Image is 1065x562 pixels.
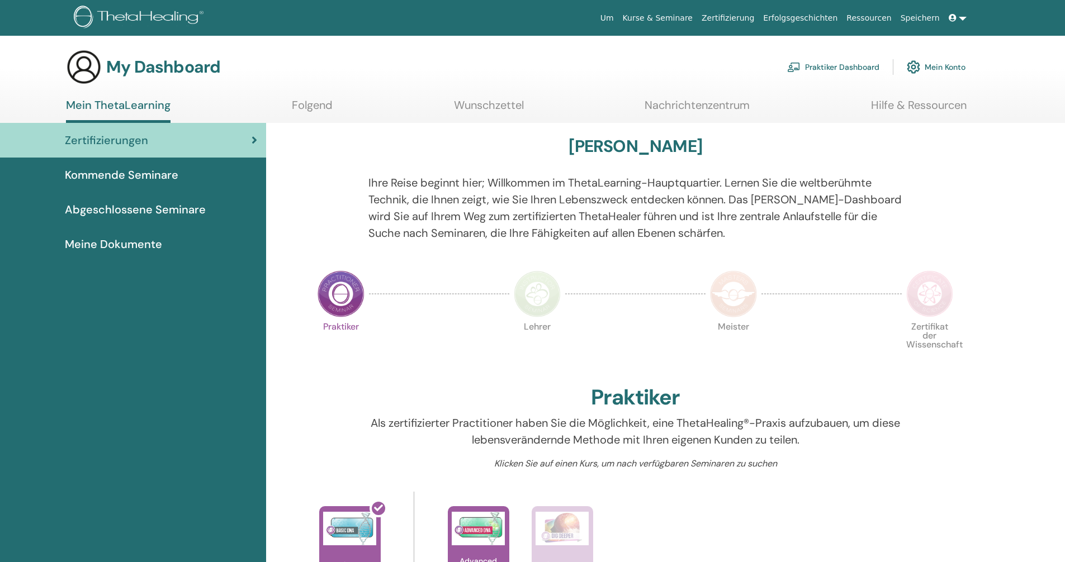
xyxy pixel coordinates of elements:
span: Zertifizierungen [65,132,148,149]
p: Als zertifizierter Practitioner haben Sie die Möglichkeit, eine ThetaHealing®-Praxis aufzubauen, ... [368,415,902,448]
img: Advanced DNA [452,512,505,545]
img: cog.svg [907,58,920,77]
img: Certificate of Science [906,270,953,317]
img: Basic DNA [323,512,376,545]
h2: Praktiker [591,385,680,411]
a: Praktiker Dashboard [787,55,879,79]
img: Dig Deeper [536,512,589,545]
img: generic-user-icon.jpg [66,49,102,85]
img: chalkboard-teacher.svg [787,62,801,72]
span: Kommende Seminare [65,166,178,183]
h3: [PERSON_NAME] [569,136,702,156]
img: Instructor [514,270,561,317]
p: Praktiker [318,322,365,369]
p: Meister [710,322,757,369]
a: Erfolgsgeschichten [759,8,842,28]
p: Klicken Sie auf einen Kurs, um nach verfügbaren Seminaren zu suchen [368,457,902,470]
p: Ihre Reise beginnt hier; Willkommen im ThetaLearning-Hauptquartier. Lernen Sie die weltberühmte T... [368,174,902,241]
a: Wunschzettel [454,98,524,120]
a: Speichern [896,8,944,28]
img: logo.png [74,6,207,31]
img: Practitioner [318,270,365,317]
h3: My Dashboard [106,57,220,77]
a: Mein Konto [907,55,965,79]
span: Abgeschlossene Seminare [65,201,206,218]
a: Nachrichtenzentrum [645,98,750,120]
img: Master [710,270,757,317]
a: Ressourcen [842,8,896,28]
a: Zertifizierung [697,8,759,28]
a: Hilfe & Ressourcen [871,98,967,120]
a: Um [596,8,618,28]
a: Folgend [292,98,333,120]
a: Mein ThetaLearning [66,98,171,123]
a: Kurse & Seminare [618,8,697,28]
p: Lehrer [514,322,561,369]
p: Zertifikat der Wissenschaft [906,322,953,369]
span: Meine Dokumente [65,236,162,253]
